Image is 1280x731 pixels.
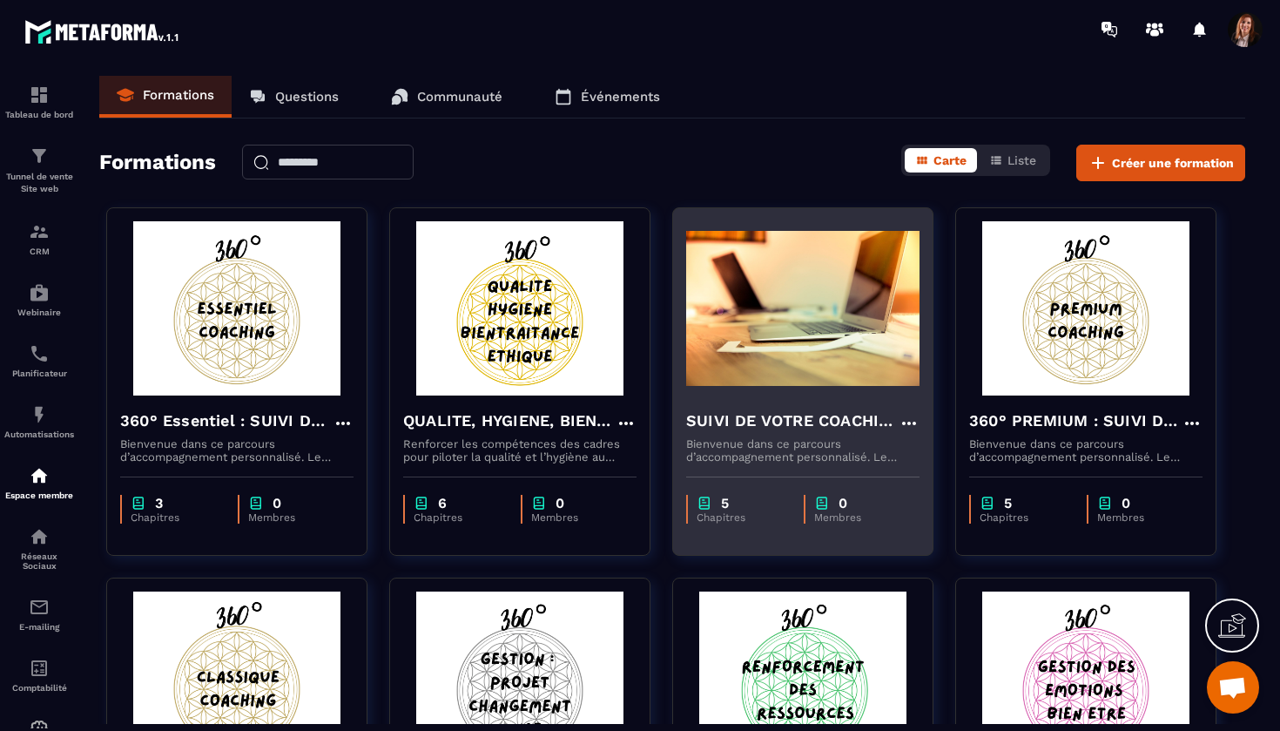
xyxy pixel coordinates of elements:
[29,658,50,679] img: accountant
[120,221,354,396] img: formation-background
[417,89,502,105] p: Communauté
[1207,661,1259,714] div: Ouvrir le chat
[4,645,74,706] a: accountantaccountantComptabilité
[106,207,389,578] a: formation-background360° Essentiel : SUIVI DE VOTRE COACHINGBienvenue dans ce parcours d’accompag...
[29,85,50,105] img: formation
[275,89,339,105] p: Questions
[1097,495,1113,511] img: chapter
[29,404,50,425] img: automations
[980,511,1069,524] p: Chapitres
[697,495,712,511] img: chapter
[686,221,920,396] img: formation-background
[4,369,74,378] p: Planificateur
[155,495,163,511] p: 3
[686,409,899,433] h4: SUIVI DE VOTRE COACHING
[905,148,977,173] button: Carte
[403,221,637,396] img: formation-background
[979,148,1047,173] button: Liste
[120,409,333,433] h4: 360° Essentiel : SUIVI DE VOTRE COACHING
[29,146,50,166] img: formation
[248,511,336,524] p: Membres
[403,437,637,464] p: Renforcer les compétences des cadres pour piloter la qualité et l’hygiène au quotidien, tout en i...
[4,513,74,584] a: social-networksocial-networkRéseaux Sociaux
[273,495,281,511] p: 0
[4,208,74,269] a: formationformationCRM
[29,221,50,242] img: formation
[120,437,354,464] p: Bienvenue dans ce parcours d’accompagnement personnalisé. Le coaching que vous commencez aujourd’...
[969,437,1203,464] p: Bienvenue dans ce parcours d’accompagnement personnalisé. Le coaching que vous commencez aujourd’...
[4,683,74,693] p: Comptabilité
[1004,495,1012,511] p: 5
[1097,511,1185,524] p: Membres
[980,495,995,511] img: chapter
[4,308,74,317] p: Webinaire
[232,76,356,118] a: Questions
[697,511,786,524] p: Chapitres
[4,452,74,513] a: automationsautomationsEspace membre
[531,495,547,511] img: chapter
[374,76,520,118] a: Communauté
[29,526,50,547] img: social-network
[414,511,503,524] p: Chapitres
[531,511,619,524] p: Membres
[403,409,616,433] h4: QUALITE, HYGIENE, BIENTRAITANCE ET ETHIQUE
[814,511,902,524] p: Membres
[131,511,220,524] p: Chapitres
[1007,153,1036,167] span: Liste
[438,495,447,511] p: 6
[4,330,74,391] a: schedulerschedulerPlanificateur
[4,171,74,195] p: Tunnel de vente Site web
[4,247,74,256] p: CRM
[389,207,672,578] a: formation-backgroundQUALITE, HYGIENE, BIENTRAITANCE ET ETHIQUERenforcer les compétences des cadre...
[955,207,1238,578] a: formation-background360° PREMIUM : SUIVI DE VOTRE COACHINGBienvenue dans ce parcours d’accompagne...
[29,465,50,486] img: automations
[24,16,181,47] img: logo
[4,110,74,119] p: Tableau de bord
[99,145,216,181] h2: Formations
[969,409,1182,433] h4: 360° PREMIUM : SUIVI DE VOTRE COACHING
[4,132,74,208] a: formationformationTunnel de vente Site web
[4,71,74,132] a: formationformationTableau de bord
[1122,495,1130,511] p: 0
[414,495,429,511] img: chapter
[969,221,1203,396] img: formation-background
[29,597,50,618] img: email
[4,622,74,632] p: E-mailing
[581,89,660,105] p: Événements
[4,584,74,645] a: emailemailE-mailing
[29,343,50,364] img: scheduler
[29,282,50,303] img: automations
[814,495,830,511] img: chapter
[686,437,920,464] p: Bienvenue dans ce parcours d’accompagnement personnalisé. Le coaching que vous commencez aujourd’...
[1112,154,1234,172] span: Créer une formation
[556,495,564,511] p: 0
[4,552,74,571] p: Réseaux Sociaux
[4,430,74,439] p: Automatisations
[4,491,74,500] p: Espace membre
[99,76,232,118] a: Formations
[672,207,955,578] a: formation-backgroundSUIVI DE VOTRE COACHINGBienvenue dans ce parcours d’accompagnement personnali...
[537,76,677,118] a: Événements
[4,269,74,330] a: automationsautomationsWebinaire
[1076,145,1245,181] button: Créer une formation
[721,495,729,511] p: 5
[143,87,214,103] p: Formations
[131,495,146,511] img: chapter
[839,495,847,511] p: 0
[248,495,264,511] img: chapter
[933,153,967,167] span: Carte
[4,391,74,452] a: automationsautomationsAutomatisations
